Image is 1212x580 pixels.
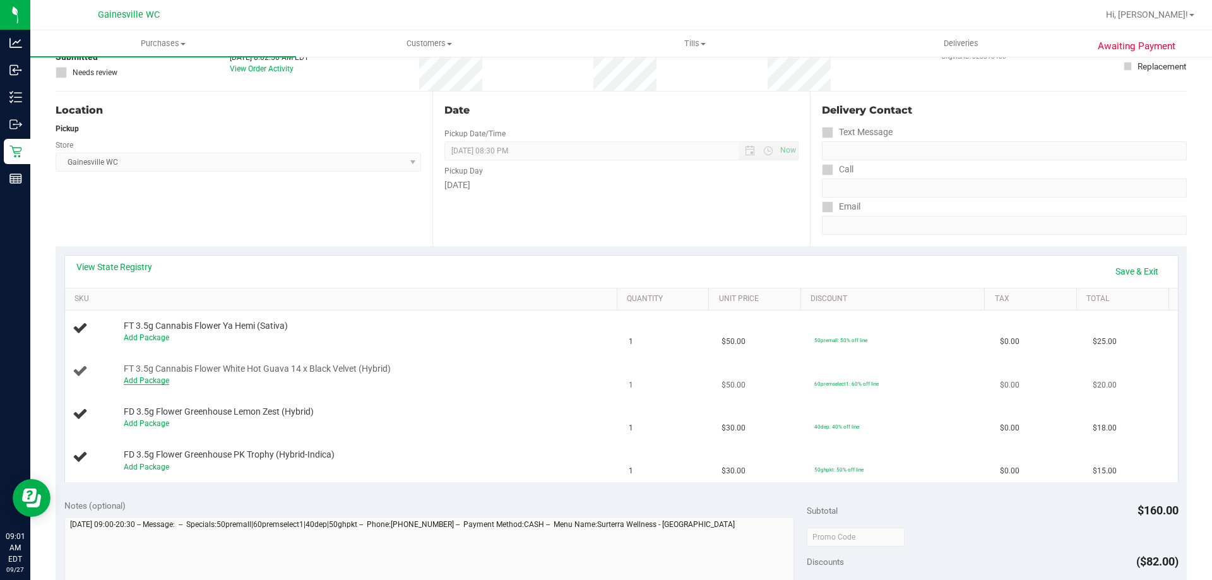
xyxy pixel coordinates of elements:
span: Deliveries [927,38,995,49]
input: Format: (999) 999-9999 [822,179,1187,198]
a: Tax [995,294,1072,304]
span: 50ghpkt: 50% off line [814,466,864,473]
span: $50.00 [722,379,746,391]
inline-svg: Reports [9,172,22,185]
span: $25.00 [1093,336,1117,348]
a: Total [1086,294,1163,304]
p: 09:01 AM EDT [6,531,25,565]
inline-svg: Inventory [9,91,22,104]
div: Delivery Contact [822,103,1187,118]
label: Store [56,139,73,151]
a: Add Package [124,463,169,471]
span: 1 [629,379,633,391]
span: $50.00 [722,336,746,348]
span: Discounts [807,550,844,573]
inline-svg: Outbound [9,118,22,131]
span: $20.00 [1093,379,1117,391]
span: Hi, [PERSON_NAME]! [1106,9,1188,20]
inline-svg: Inbound [9,64,22,76]
iframe: Resource center [13,479,50,517]
a: Save & Exit [1107,261,1167,282]
a: SKU [74,294,612,304]
input: Format: (999) 999-9999 [822,141,1187,160]
div: Date [444,103,798,118]
div: [DATE] 8:02:50 AM EDT [230,52,309,63]
label: Call [822,160,853,179]
input: Promo Code [807,528,905,547]
a: View Order Activity [230,64,294,73]
span: Awaiting Payment [1098,39,1175,54]
a: Purchases [30,30,296,57]
span: $0.00 [1000,336,1019,348]
span: $30.00 [722,465,746,477]
div: Location [56,103,421,118]
span: 1 [629,422,633,434]
a: Add Package [124,333,169,342]
label: Pickup Date/Time [444,128,506,139]
a: Quantity [627,294,704,304]
span: FT 3.5g Cannabis Flower White Hot Guava 14 x Black Velvet (Hybrid) [124,363,391,375]
a: View State Registry [76,261,152,273]
span: FT 3.5g Cannabis Flower Ya Hemi (Sativa) [124,320,288,332]
p: 09/27 [6,565,25,574]
a: Add Package [124,376,169,385]
a: Customers [296,30,562,57]
span: Needs review [73,67,117,78]
strong: Pickup [56,124,79,133]
div: [DATE] [444,179,798,192]
span: 1 [629,465,633,477]
span: $0.00 [1000,379,1019,391]
span: Customers [297,38,561,49]
span: Purchases [30,38,296,49]
span: Tills [562,38,827,49]
span: $0.00 [1000,422,1019,434]
span: Notes (optional) [64,500,126,511]
a: Discount [811,294,980,304]
span: Subtotal [807,506,838,516]
a: Deliveries [828,30,1094,57]
span: FD 3.5g Flower Greenhouse PK Trophy (Hybrid-Indica) [124,449,335,461]
div: Replacement [1138,60,1186,73]
a: Unit Price [719,294,796,304]
a: Add Package [124,419,169,428]
span: $160.00 [1138,504,1179,517]
span: Gainesville WC [98,9,160,20]
label: Email [822,198,860,216]
span: 40dep: 40% off line [814,423,859,430]
span: $0.00 [1000,465,1019,477]
a: Tills [562,30,828,57]
span: FD 3.5g Flower Greenhouse Lemon Zest (Hybrid) [124,406,314,418]
inline-svg: Retail [9,145,22,158]
span: $15.00 [1093,465,1117,477]
span: 60premselect1: 60% off line [814,381,879,387]
label: Pickup Day [444,165,483,177]
span: $18.00 [1093,422,1117,434]
label: Text Message [822,123,893,141]
span: $30.00 [722,422,746,434]
span: 1 [629,336,633,348]
inline-svg: Analytics [9,37,22,49]
span: ($82.00) [1136,555,1179,568]
span: 50premall: 50% off line [814,337,867,343]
